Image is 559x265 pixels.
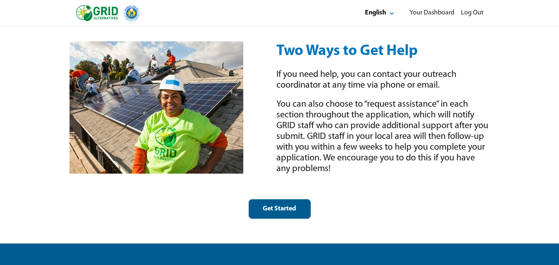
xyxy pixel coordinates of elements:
[256,205,304,213] div: Get Started
[70,41,243,174] img: Grid Alternatives - Energy For All
[365,9,386,17] div: English
[276,69,489,91] div: If you need help, you can contact your outreach coordinator at any time via phone or email.
[276,41,418,61] div: Two Ways to Get Help
[276,99,489,174] div: You can also choose to “request assistance” in each section throughout the application, which wil...
[249,199,311,219] button: Get Started
[358,3,403,23] button: Select
[461,9,483,17] div: Log Out
[76,5,140,21] img: logo
[410,9,454,17] div: Your Dashboard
